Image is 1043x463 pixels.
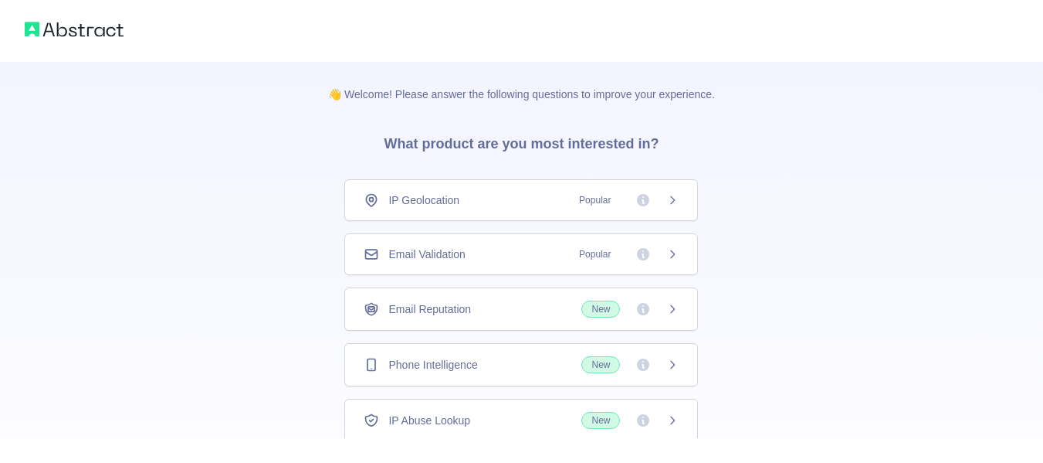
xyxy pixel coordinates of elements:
[570,247,620,262] span: Popular
[359,102,683,179] h3: What product are you most interested in?
[581,412,620,429] span: New
[570,192,620,208] span: Popular
[388,192,459,208] span: IP Geolocation
[388,357,477,373] span: Phone Intelligence
[303,62,740,102] p: 👋 Welcome! Please answer the following questions to improve your experience.
[25,19,124,40] img: Abstract logo
[388,413,470,428] span: IP Abuse Lookup
[388,247,465,262] span: Email Validation
[581,301,620,318] span: New
[388,301,471,317] span: Email Reputation
[581,356,620,373] span: New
